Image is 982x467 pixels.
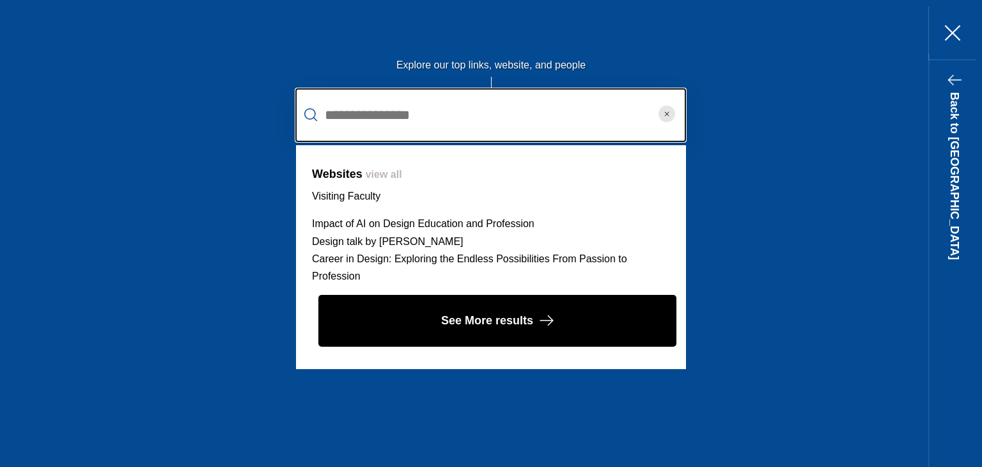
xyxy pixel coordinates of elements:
a: Career in Design: Exploring the Endless Possibilities From Passion to Profession [312,253,627,281]
span: See More results [441,311,533,331]
label: Explore our top links, website, and people [296,59,686,77]
button: See More results [318,295,676,347]
a: Visiting Faculty [312,191,380,202]
span: Websites [312,168,362,180]
a: Websites view all [312,168,402,180]
span: view all [366,169,402,180]
button: reset [648,88,686,142]
a: Impact of AI on Design Education and Profession [312,218,534,229]
a: Design talk by [PERSON_NAME] [312,236,464,247]
span: Back to [GEOGRAPHIC_DATA] [948,92,961,260]
a: See More results [312,295,670,347]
